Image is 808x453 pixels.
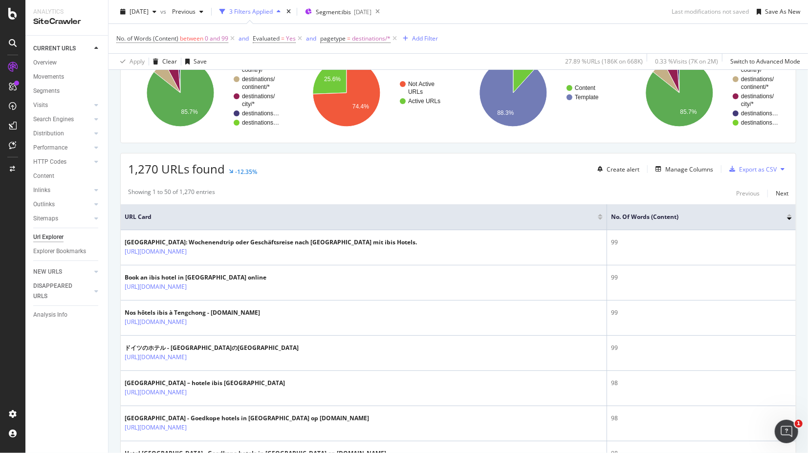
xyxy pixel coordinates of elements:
[611,414,792,423] div: 98
[33,185,91,195] a: Inlinks
[116,34,178,43] span: No. of Words (Content)
[775,420,798,443] iframe: Intercom live chat
[242,119,279,126] text: destinations…
[181,54,207,69] button: Save
[239,34,249,43] button: and
[125,238,417,247] div: [GEOGRAPHIC_DATA]: Wochenendtrip oder Geschäftsreise nach [GEOGRAPHIC_DATA] mit ibis Hotels.
[242,101,255,108] text: city/*
[320,34,346,43] span: pagetype
[33,114,74,125] div: Search Engines
[33,43,91,54] a: CURRENT URLS
[736,188,760,199] button: Previous
[125,344,299,352] div: ドイツのホテル - [GEOGRAPHIC_DATA]の[GEOGRAPHIC_DATA]
[33,246,101,257] a: Explorer Bookmarks
[125,247,187,257] a: [URL][DOMAIN_NAME]
[33,214,91,224] a: Sitemaps
[347,34,350,43] span: =
[33,58,101,68] a: Overview
[741,84,769,90] text: continent/*
[795,420,803,428] span: 1
[565,57,643,65] div: 27.89 % URLs ( 186K on 668K )
[33,86,101,96] a: Segments
[611,238,792,247] div: 99
[611,273,792,282] div: 99
[242,110,279,117] text: destinations…
[655,57,718,65] div: 0.33 % Visits ( 7K on 2M )
[611,379,792,388] div: 98
[168,7,196,16] span: Previous
[33,267,62,277] div: NEW URLS
[286,32,296,45] span: Yes
[33,171,54,181] div: Content
[741,101,754,108] text: city/*
[125,352,187,362] a: [URL][DOMAIN_NAME]
[33,199,55,210] div: Outlinks
[33,199,91,210] a: Outlinks
[33,232,64,242] div: Url Explorer
[730,57,800,65] div: Switch to Advanced Mode
[741,119,778,126] text: destinations…
[294,50,454,135] svg: A chart.
[162,57,177,65] div: Clear
[352,103,369,110] text: 74.4%
[306,34,316,43] button: and
[125,273,266,282] div: Book an ibis hotel in [GEOGRAPHIC_DATA] online
[461,50,620,135] svg: A chart.
[130,57,145,65] div: Apply
[235,168,257,176] div: -12.35%
[33,281,83,302] div: DISAPPEARED URLS
[125,308,260,317] div: Nos hôtels ibis à Tengchong - [DOMAIN_NAME]
[399,33,438,44] button: Add Filter
[128,50,287,135] div: A chart.
[741,93,774,100] text: destinations/
[741,110,778,117] text: destinations…
[242,66,265,73] text: country/*
[33,232,101,242] a: Url Explorer
[739,165,777,173] div: Export as CSV
[607,165,639,173] div: Create alert
[125,213,595,221] span: URL Card
[125,423,187,432] a: [URL][DOMAIN_NAME]
[205,32,228,45] span: 0 and 99
[33,246,86,257] div: Explorer Bookmarks
[753,4,800,20] button: Save As New
[125,414,369,423] div: [GEOGRAPHIC_DATA] - Goedkope hotels in [GEOGRAPHIC_DATA] op [DOMAIN_NAME]
[725,161,777,177] button: Export as CSV
[408,81,435,87] text: Not Active
[575,94,599,101] text: Template
[33,72,101,82] a: Movements
[242,84,270,90] text: continent/*
[33,43,76,54] div: CURRENT URLS
[33,129,64,139] div: Distribution
[741,76,774,83] text: destinations/
[324,76,341,83] text: 25.6%
[33,310,67,320] div: Analysis Info
[160,7,168,16] span: vs
[680,108,697,115] text: 85.7%
[149,54,177,69] button: Clear
[33,129,91,139] a: Distribution
[242,93,275,100] text: destinations/
[33,86,60,96] div: Segments
[33,8,100,16] div: Analytics
[125,379,285,388] div: [GEOGRAPHIC_DATA] – hotele ibis [GEOGRAPHIC_DATA]
[741,66,764,73] text: country/*
[316,8,351,16] span: Segment: ibis
[611,344,792,352] div: 99
[33,214,58,224] div: Sitemaps
[33,157,91,167] a: HTTP Codes
[776,189,788,197] div: Next
[33,72,64,82] div: Movements
[216,4,284,20] button: 3 Filters Applied
[125,388,187,397] a: [URL][DOMAIN_NAME]
[575,85,596,91] text: Content
[33,143,67,153] div: Performance
[229,7,273,16] div: 3 Filters Applied
[776,188,788,199] button: Next
[125,282,187,292] a: [URL][DOMAIN_NAME]
[33,185,50,195] div: Inlinks
[652,163,713,175] button: Manage Columns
